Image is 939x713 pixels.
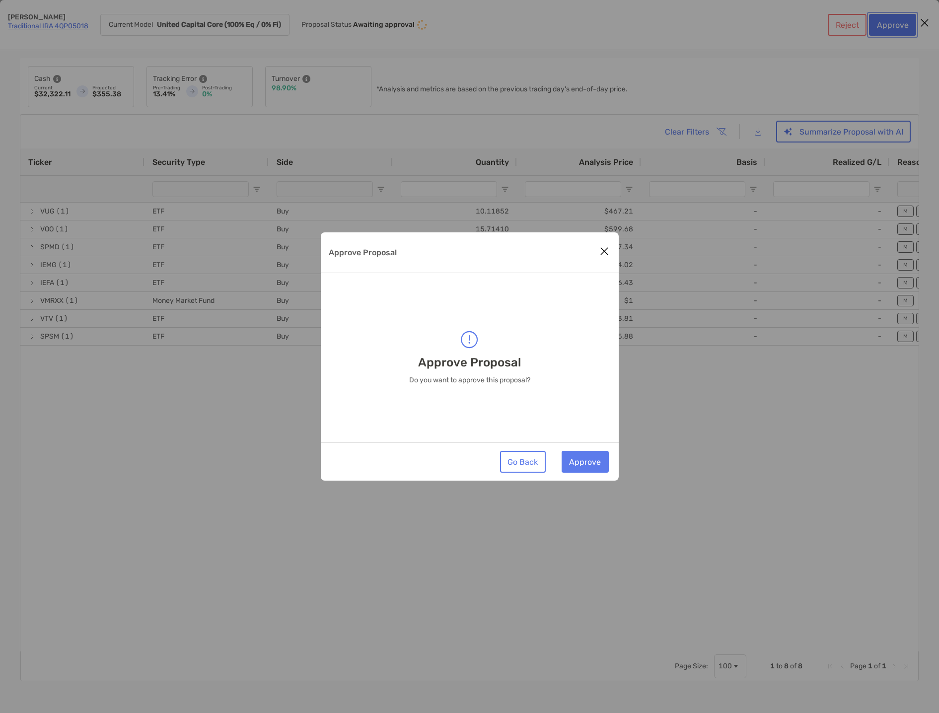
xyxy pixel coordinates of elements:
[500,451,546,473] button: Go Back
[329,246,397,259] p: Approve Proposal
[321,232,619,481] div: Approve Proposal
[418,356,521,369] p: Approve Proposal
[562,451,609,473] button: Approve
[597,244,612,259] button: Close modal
[409,376,530,384] p: Do you want to approve this proposal?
